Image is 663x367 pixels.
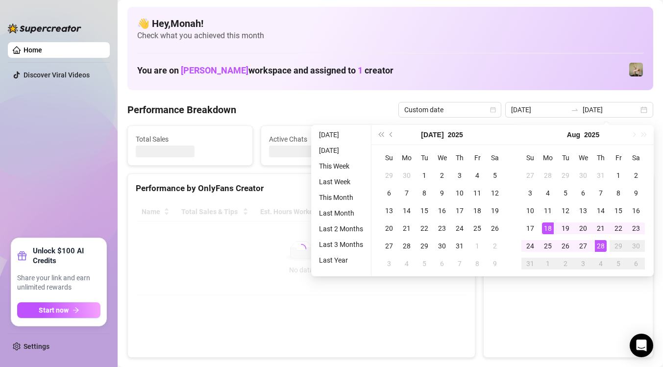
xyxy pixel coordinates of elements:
strong: Unlock $100 AI Credits [33,246,100,266]
span: gift [17,251,27,261]
span: arrow-right [73,307,79,314]
span: Active Chats [269,134,378,145]
span: Share your link and earn unlimited rewards [17,273,100,293]
a: Home [24,46,42,54]
h4: 👋 Hey, Monah ! [137,17,643,30]
img: Nicole [629,63,643,76]
span: to [571,106,579,114]
button: Start nowarrow-right [17,302,100,318]
div: Open Intercom Messenger [630,334,653,357]
span: Total Sales [136,134,245,145]
div: Performance by OnlyFans Creator [136,182,467,195]
input: End date [583,104,638,115]
span: Messages Sent [403,134,512,145]
span: [PERSON_NAME] [181,65,248,75]
a: Discover Viral Videos [24,71,90,79]
span: Start now [39,306,69,314]
span: swap-right [571,106,579,114]
img: logo-BBDzfeDw.svg [8,24,81,33]
a: Settings [24,343,49,350]
h1: You are on workspace and assigned to creator [137,65,393,76]
span: Custom date [404,102,495,117]
input: Start date [511,104,567,115]
span: 1 [358,65,363,75]
span: calendar [490,107,496,113]
h4: Performance Breakdown [127,103,236,117]
div: Sales by OnlyFans Creator [491,182,645,195]
span: loading [296,244,307,254]
span: Check what you achieved this month [137,30,643,41]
